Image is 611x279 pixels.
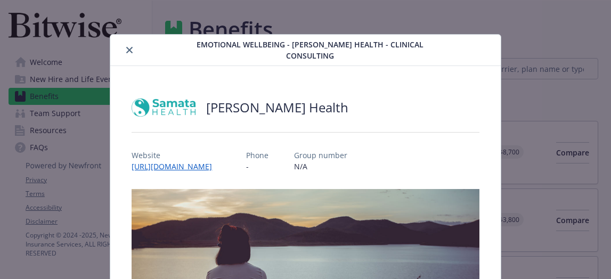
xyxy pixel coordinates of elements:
p: Website [132,150,221,161]
p: N/A [294,161,347,172]
img: Samata Health [132,92,195,124]
p: - [246,161,268,172]
h2: [PERSON_NAME] Health [206,99,348,117]
p: Phone [246,150,268,161]
span: Emotional Wellbeing - [PERSON_NAME] Health - Clinical Consulting [195,39,425,61]
p: Group number [294,150,347,161]
button: close [123,44,136,56]
a: [URL][DOMAIN_NAME] [132,161,221,171]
